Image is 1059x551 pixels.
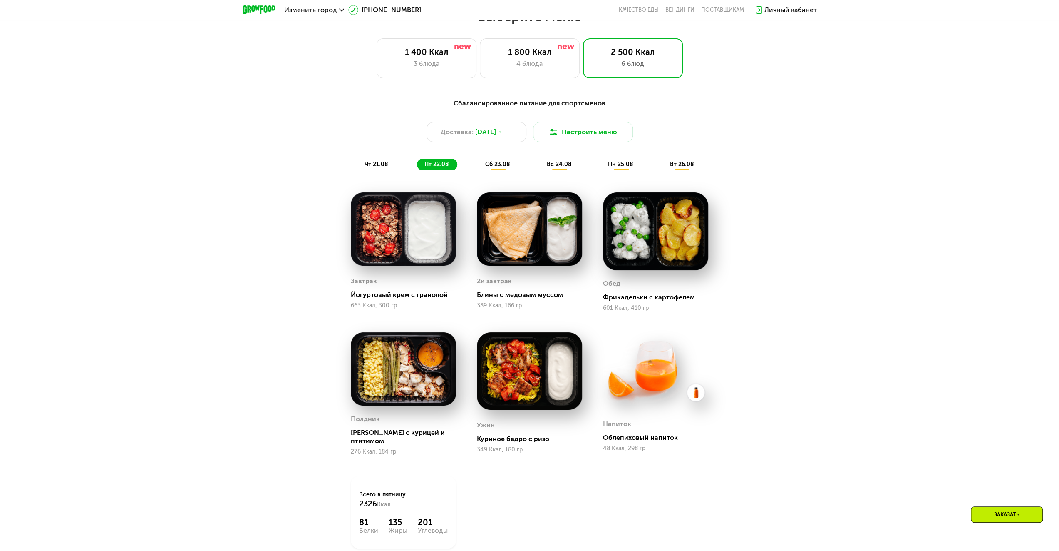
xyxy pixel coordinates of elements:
div: Углеводы [418,527,448,534]
div: поставщикам [701,7,744,13]
div: Завтрак [351,275,377,287]
div: 81 [359,517,378,527]
div: Жиры [389,527,407,534]
span: пт 22.08 [424,161,449,168]
a: Качество еды [619,7,659,13]
span: [DATE] [475,127,496,137]
span: вт 26.08 [670,161,694,168]
div: 2й завтрак [477,275,512,287]
a: Вендинги [665,7,694,13]
span: чт 21.08 [365,161,388,168]
div: 6 блюд [592,59,674,69]
div: 601 Ккал, 410 гр [603,305,708,312]
div: Сбалансированное питание для спортсменов [283,98,776,109]
div: 201 [418,517,448,527]
div: Всего в пятницу [359,491,448,509]
div: 135 [389,517,407,527]
div: Йогуртовый крем с гранолой [351,291,463,299]
div: 2 500 Ккал [592,47,674,57]
div: 276 Ккал, 184 гр [351,449,456,455]
span: 2326 [359,499,377,509]
div: Белки [359,527,378,534]
div: Куриное бедро с ризо [477,435,589,443]
div: 48 Ккал, 298 гр [603,445,708,452]
span: пн 25.08 [608,161,633,168]
div: 389 Ккал, 166 гр [477,302,582,309]
button: Настроить меню [533,122,633,142]
div: 4 блюда [489,59,571,69]
div: Фрикадельки с картофелем [603,293,715,302]
div: Обед [603,277,620,290]
div: Напиток [603,418,631,430]
div: [PERSON_NAME] с курицей и птитимом [351,429,463,445]
div: Заказать [971,506,1043,523]
span: сб 23.08 [485,161,510,168]
span: Доставка: [441,127,474,137]
div: 663 Ккал, 300 гр [351,302,456,309]
div: 1 800 Ккал [489,47,571,57]
div: 3 блюда [385,59,468,69]
span: Изменить город [284,7,337,13]
span: вс 24.08 [547,161,572,168]
div: 349 Ккал, 180 гр [477,446,582,453]
div: Ужин [477,419,495,431]
div: 1 400 Ккал [385,47,468,57]
div: Облепиховый напиток [603,434,715,442]
div: Полдник [351,413,380,425]
div: Личный кабинет [764,5,817,15]
span: Ккал [377,501,391,508]
a: [PHONE_NUMBER] [348,5,421,15]
div: Блины с медовым муссом [477,291,589,299]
